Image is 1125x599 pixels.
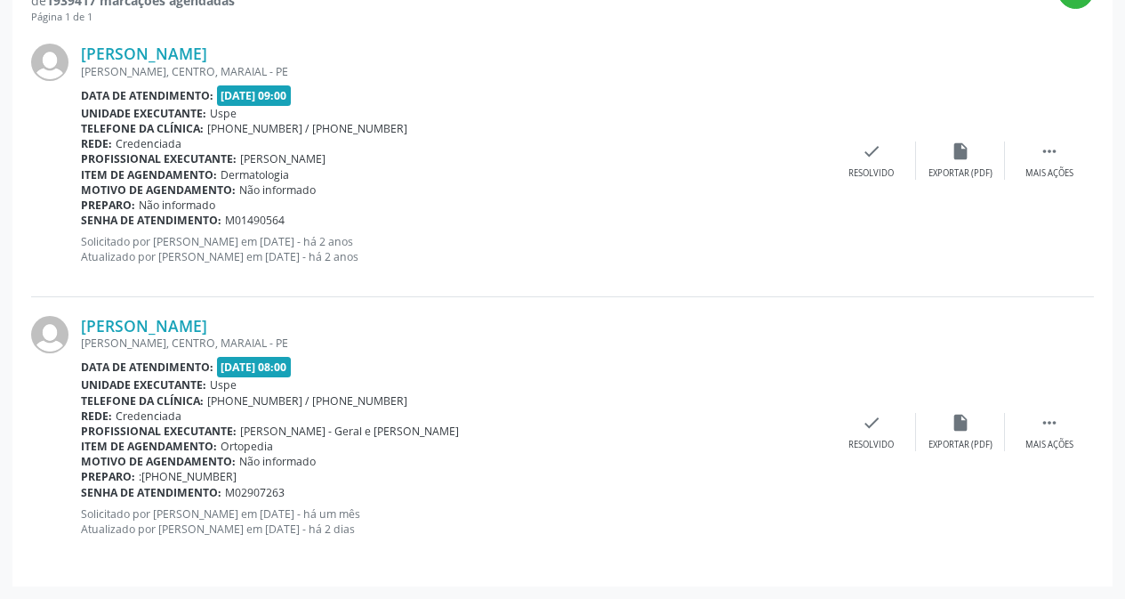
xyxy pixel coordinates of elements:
[1025,439,1073,451] div: Mais ações
[1040,413,1059,433] i: 
[207,393,407,409] span: [PHONE_NUMBER] / [PHONE_NUMBER]
[81,360,213,375] b: Data de atendimento:
[81,167,217,182] b: Item de agendamento:
[951,142,970,161] i: insert_drive_file
[81,439,217,454] b: Item de agendamento:
[210,377,237,393] span: Uspe
[862,142,881,161] i: check
[31,44,68,81] img: img
[81,469,135,484] b: Preparo:
[240,424,459,439] span: [PERSON_NAME] - Geral e [PERSON_NAME]
[239,182,316,198] span: Não informado
[240,151,325,166] span: [PERSON_NAME]
[31,316,68,353] img: img
[116,136,181,151] span: Credenciada
[848,439,894,451] div: Resolvido
[139,469,237,484] span: :[PHONE_NUMBER]
[239,454,316,469] span: Não informado
[928,167,992,180] div: Exportar (PDF)
[116,409,181,424] span: Credenciada
[221,167,289,182] span: Dermatologia
[81,88,213,103] b: Data de atendimento:
[31,10,235,25] div: Página 1 de 1
[81,136,112,151] b: Rede:
[951,413,970,433] i: insert_drive_file
[862,413,881,433] i: check
[139,198,215,213] span: Não informado
[81,213,221,228] b: Senha de atendimento:
[81,377,206,393] b: Unidade executante:
[207,121,407,136] span: [PHONE_NUMBER] / [PHONE_NUMBER]
[81,182,236,198] b: Motivo de agendamento:
[1040,142,1059,161] i: 
[81,409,112,424] b: Rede:
[848,167,894,180] div: Resolvido
[81,454,236,469] b: Motivo de agendamento:
[81,336,827,351] div: [PERSON_NAME], CENTRO, MARAIAL - PE
[81,151,237,166] b: Profissional executante:
[81,121,204,136] b: Telefone da clínica:
[81,198,135,213] b: Preparo:
[225,213,285,228] span: M01490564
[221,439,273,454] span: Ortopedia
[81,393,204,409] b: Telefone da clínica:
[1025,167,1073,180] div: Mais ações
[210,106,237,121] span: Uspe
[225,485,285,500] span: M02907263
[217,85,292,106] span: [DATE] 09:00
[81,64,827,79] div: [PERSON_NAME], CENTRO, MARAIAL - PE
[81,506,827,537] p: Solicitado por [PERSON_NAME] em [DATE] - há um mês Atualizado por [PERSON_NAME] em [DATE] - há 2 ...
[81,485,221,500] b: Senha de atendimento:
[217,357,292,377] span: [DATE] 08:00
[81,44,207,63] a: [PERSON_NAME]
[81,316,207,336] a: [PERSON_NAME]
[81,234,827,264] p: Solicitado por [PERSON_NAME] em [DATE] - há 2 anos Atualizado por [PERSON_NAME] em [DATE] - há 2 ...
[81,106,206,121] b: Unidade executante:
[81,424,237,439] b: Profissional executante:
[928,439,992,451] div: Exportar (PDF)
